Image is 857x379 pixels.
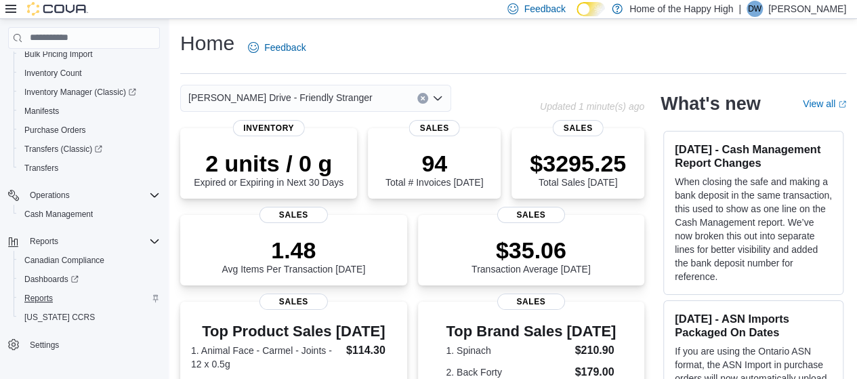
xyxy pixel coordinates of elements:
p: Updated 1 minute(s) ago [540,101,644,112]
a: Bulk Pricing Import [19,46,98,62]
span: Purchase Orders [19,122,160,138]
dt: 2. Back Forty [446,365,569,379]
p: 1.48 [222,237,365,264]
a: Transfers [19,160,64,176]
h2: What's new [661,93,760,115]
span: Transfers [24,163,58,174]
span: Reports [24,233,160,250]
a: Inventory Manager (Classic) [19,84,142,100]
span: Inventory [232,120,305,136]
h3: [DATE] - Cash Management Report Changes [675,142,832,169]
button: Bulk Pricing Import [14,45,165,64]
span: [US_STATE] CCRS [24,312,95,323]
button: Settings [3,335,165,355]
div: Transaction Average [DATE] [472,237,591,275]
span: Reports [19,290,160,306]
span: Sales [259,207,327,223]
span: Sales [497,207,565,223]
span: Sales [259,294,327,310]
dd: $210.90 [574,342,616,359]
button: Reports [24,233,64,250]
span: Cash Management [24,209,93,220]
div: Total # Invoices [DATE] [385,150,483,188]
input: Dark Mode [577,2,605,16]
p: 2 units / 0 g [194,150,343,177]
button: Operations [3,186,165,205]
a: Manifests [19,103,64,119]
span: Reports [30,236,58,247]
p: [PERSON_NAME] [768,1,846,17]
button: Reports [3,232,165,251]
span: Dashboards [24,274,79,285]
span: Canadian Compliance [19,252,160,268]
button: Reports [14,289,165,308]
a: Purchase Orders [19,122,91,138]
span: Purchase Orders [24,125,86,136]
span: Sales [553,120,604,136]
button: Operations [24,187,75,203]
span: Inventory Manager (Classic) [19,84,160,100]
button: Cash Management [14,205,165,224]
span: Operations [24,187,160,203]
h3: Top Brand Sales [DATE] [446,323,616,340]
span: Cash Management [19,206,160,222]
p: 94 [385,150,483,177]
span: Settings [30,340,59,351]
a: Transfers (Classic) [19,141,108,157]
a: Dashboards [14,270,165,289]
span: Sales [497,294,565,310]
button: Transfers [14,159,165,178]
div: David Whyte [747,1,763,17]
a: Settings [24,337,64,353]
button: Canadian Compliance [14,251,165,270]
span: Canadian Compliance [24,255,104,266]
h3: [DATE] - ASN Imports Packaged On Dates [675,312,832,339]
h3: Top Product Sales [DATE] [191,323,396,340]
a: Dashboards [19,271,84,287]
button: Inventory Count [14,64,165,83]
dt: 1. Spinach [446,344,569,357]
h1: Home [180,30,234,57]
a: View allExternal link [803,98,846,109]
span: Transfers [19,160,160,176]
span: Feedback [524,2,565,16]
a: Transfers (Classic) [14,140,165,159]
button: Open list of options [432,93,443,104]
a: Canadian Compliance [19,252,110,268]
button: Purchase Orders [14,121,165,140]
p: $3295.25 [530,150,626,177]
button: Manifests [14,102,165,121]
a: Cash Management [19,206,98,222]
span: Sales [409,120,460,136]
img: Cova [27,2,88,16]
span: Transfers (Classic) [24,144,102,155]
span: Manifests [24,106,59,117]
span: Washington CCRS [19,309,160,325]
span: [PERSON_NAME] Drive - Friendly Stranger [188,89,373,106]
svg: External link [838,100,846,108]
span: Feedback [264,41,306,54]
span: Bulk Pricing Import [24,49,93,60]
span: Inventory Count [19,65,160,81]
a: [US_STATE] CCRS [19,309,100,325]
dd: $114.30 [346,342,396,359]
span: Bulk Pricing Import [19,46,160,62]
a: Reports [19,290,58,306]
div: Total Sales [DATE] [530,150,626,188]
a: Feedback [243,34,311,61]
a: Inventory Manager (Classic) [14,83,165,102]
span: Inventory Manager (Classic) [24,87,136,98]
span: Dashboards [19,271,160,287]
dt: 1. Animal Face - Carmel - Joints - 12 x 0.5g [191,344,341,371]
span: DW [748,1,761,17]
p: | [738,1,741,17]
div: Expired or Expiring in Next 30 Days [194,150,343,188]
p: $35.06 [472,237,591,264]
span: Settings [24,336,160,353]
span: Transfers (Classic) [19,141,160,157]
span: Operations [30,190,70,201]
span: Manifests [19,103,160,119]
span: Inventory Count [24,68,82,79]
span: Reports [24,293,53,304]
